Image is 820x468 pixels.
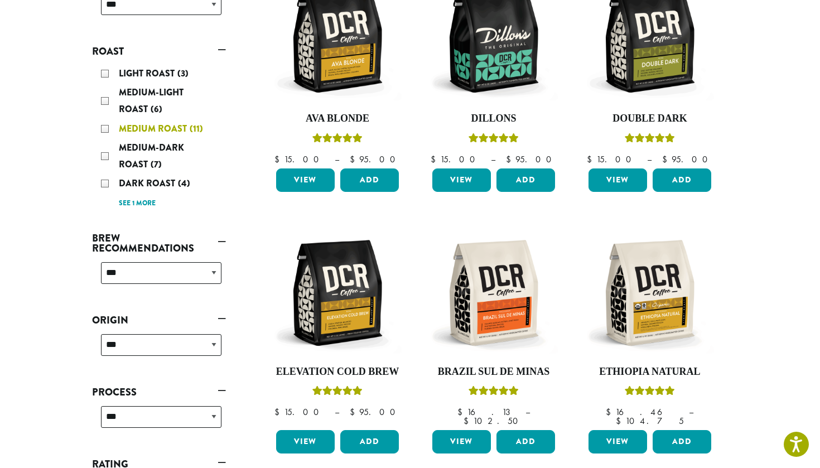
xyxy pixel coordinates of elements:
[689,406,693,418] span: –
[178,177,190,190] span: (4)
[457,406,515,418] bdi: 16.13
[276,168,335,192] a: View
[589,168,647,192] a: View
[92,383,226,402] a: Process
[616,415,625,427] span: $
[589,430,647,453] a: View
[606,406,615,418] span: $
[586,229,714,426] a: Ethiopia NaturalRated 5.00 out of 5
[273,113,402,125] h4: Ava Blonde
[92,42,226,61] a: Roast
[464,415,473,427] span: $
[312,132,363,148] div: Rated 5.00 out of 5
[92,402,226,441] div: Process
[653,430,711,453] button: Add
[274,153,284,165] span: $
[432,168,491,192] a: View
[340,168,399,192] button: Add
[276,430,335,453] a: View
[273,366,402,378] h4: Elevation Cold Brew
[119,86,184,115] span: Medium-Light Roast
[432,430,491,453] a: View
[350,406,359,418] span: $
[274,406,284,418] span: $
[350,153,401,165] bdi: 95.00
[119,177,178,190] span: Dark Roast
[92,330,226,369] div: Origin
[119,198,156,209] a: See 1 more
[586,229,714,357] img: DCR-12oz-FTO-Ethiopia-Natural-Stock-scaled.png
[469,384,519,401] div: Rated 5.00 out of 5
[586,366,714,378] h4: Ethiopia Natural
[350,406,401,418] bdi: 95.00
[506,153,557,165] bdi: 95.00
[151,158,162,171] span: (7)
[177,67,189,80] span: (3)
[506,153,515,165] span: $
[335,406,339,418] span: –
[335,153,339,165] span: –
[312,384,363,401] div: Rated 5.00 out of 5
[92,61,226,215] div: Roast
[469,132,519,148] div: Rated 5.00 out of 5
[274,153,324,165] bdi: 15.00
[430,229,558,426] a: Brazil Sul De MinasRated 5.00 out of 5
[92,229,226,258] a: Brew Recommendations
[430,366,558,378] h4: Brazil Sul De Minas
[662,153,713,165] bdi: 95.00
[647,153,652,165] span: –
[616,415,684,427] bdi: 104.75
[525,406,530,418] span: –
[491,153,495,165] span: –
[430,229,558,357] img: DCR-12oz-Brazil-Sul-De-Minas-Stock-scaled.png
[119,141,184,171] span: Medium-Dark Roast
[273,229,402,426] a: Elevation Cold BrewRated 5.00 out of 5
[625,384,675,401] div: Rated 5.00 out of 5
[625,132,675,148] div: Rated 4.50 out of 5
[119,67,177,80] span: Light Roast
[92,258,226,297] div: Brew Recommendations
[350,153,359,165] span: $
[273,229,402,357] img: DCR-12oz-Elevation-Cold-Brew-Stock-scaled.png
[496,168,555,192] button: Add
[119,122,190,135] span: Medium Roast
[496,430,555,453] button: Add
[653,168,711,192] button: Add
[430,113,558,125] h4: Dillons
[457,406,467,418] span: $
[431,153,480,165] bdi: 15.00
[464,415,523,427] bdi: 102.50
[587,153,636,165] bdi: 15.00
[151,103,162,115] span: (6)
[431,153,440,165] span: $
[586,113,714,125] h4: Double Dark
[587,153,596,165] span: $
[606,406,678,418] bdi: 16.46
[340,430,399,453] button: Add
[662,153,672,165] span: $
[92,311,226,330] a: Origin
[190,122,203,135] span: (11)
[274,406,324,418] bdi: 15.00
